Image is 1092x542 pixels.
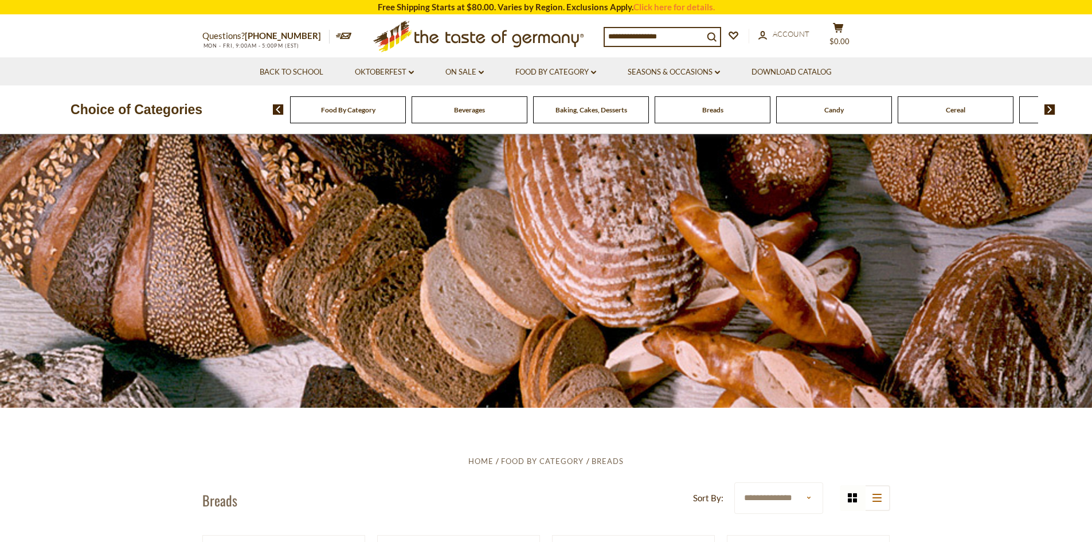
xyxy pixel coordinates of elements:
[454,106,485,114] a: Beverages
[821,22,856,51] button: $0.00
[355,66,414,79] a: Oktoberfest
[702,106,723,114] a: Breads
[245,30,321,41] a: [PHONE_NUMBER]
[202,492,237,509] h1: Breads
[592,457,624,466] a: Breads
[946,106,965,114] a: Cereal
[445,66,484,79] a: On Sale
[758,28,809,41] a: Account
[1044,104,1055,115] img: next arrow
[555,106,627,114] a: Baking, Cakes, Desserts
[515,66,596,79] a: Food By Category
[824,106,844,114] a: Candy
[468,457,494,466] a: Home
[202,29,330,44] p: Questions?
[773,29,809,38] span: Account
[501,457,584,466] a: Food By Category
[321,106,375,114] a: Food By Category
[633,2,715,12] a: Click here for details.
[260,66,323,79] a: Back to School
[693,491,723,505] label: Sort By:
[752,66,832,79] a: Download Catalog
[829,37,850,46] span: $0.00
[202,42,300,49] span: MON - FRI, 9:00AM - 5:00PM (EST)
[628,66,720,79] a: Seasons & Occasions
[273,104,284,115] img: previous arrow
